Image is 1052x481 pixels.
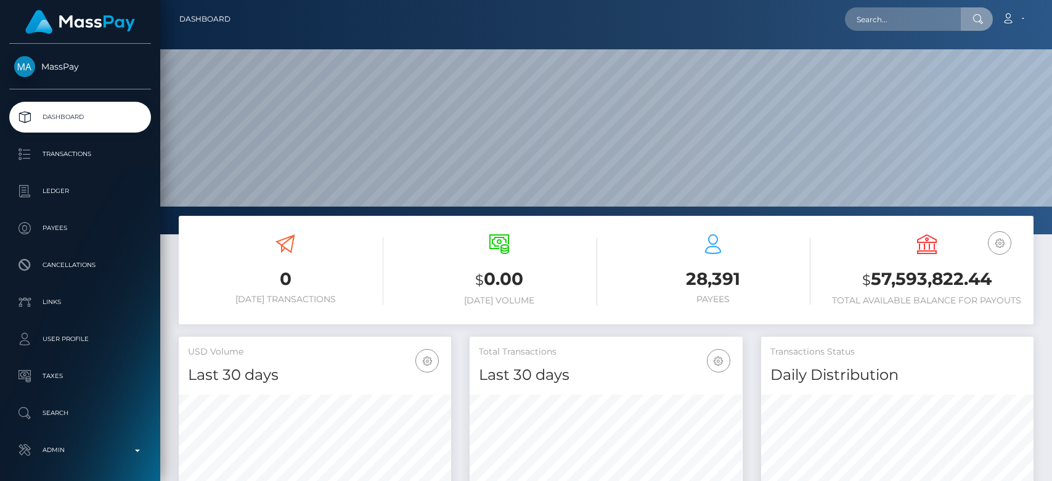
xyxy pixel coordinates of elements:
[188,346,442,358] h5: USD Volume
[9,61,151,72] span: MassPay
[770,346,1024,358] h5: Transactions Status
[770,364,1024,386] h4: Daily Distribution
[25,10,135,34] img: MassPay Logo
[616,294,811,305] h6: Payees
[14,441,146,459] p: Admin
[402,267,597,292] h3: 0.00
[9,324,151,355] a: User Profile
[188,364,442,386] h4: Last 30 days
[188,294,383,305] h6: [DATE] Transactions
[14,293,146,311] p: Links
[479,346,733,358] h5: Total Transactions
[179,6,230,32] a: Dashboard
[475,271,484,289] small: $
[9,435,151,466] a: Admin
[9,176,151,207] a: Ledger
[14,108,146,126] p: Dashboard
[9,139,151,170] a: Transactions
[9,361,151,392] a: Taxes
[479,364,733,386] h4: Last 30 days
[9,250,151,281] a: Cancellations
[14,145,146,163] p: Transactions
[616,267,811,291] h3: 28,391
[14,256,146,274] p: Cancellations
[9,287,151,318] a: Links
[14,367,146,385] p: Taxes
[402,295,597,306] h6: [DATE] Volume
[14,219,146,237] p: Payees
[14,404,146,422] p: Search
[188,267,383,291] h3: 0
[845,7,961,31] input: Search...
[9,102,151,133] a: Dashboard
[14,330,146,348] p: User Profile
[829,267,1024,292] h3: 57,593,822.44
[14,56,35,77] img: MassPay
[9,398,151,429] a: Search
[862,271,871,289] small: $
[829,295,1024,306] h6: Total Available Balance for Payouts
[14,182,146,200] p: Ledger
[9,213,151,244] a: Payees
